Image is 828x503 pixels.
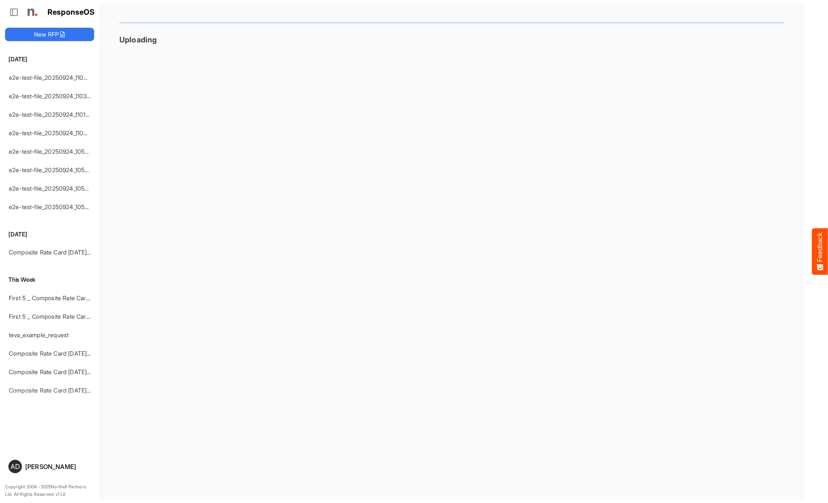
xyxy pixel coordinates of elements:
[11,463,20,470] span: AD
[5,230,94,239] h6: [DATE]
[9,350,108,357] a: Composite Rate Card [DATE]_smaller
[9,294,118,301] a: First 5 _ Composite Rate Card [DATE] (2)
[9,166,95,173] a: e2e-test-file_20250924_105529
[5,275,94,284] h6: This Week
[812,228,828,275] button: Feedback
[9,111,93,118] a: e2e-test-file_20250924_110146
[9,368,108,375] a: Composite Rate Card [DATE]_smaller
[47,8,95,17] h1: ResponseOS
[5,55,94,64] h6: [DATE]
[9,92,94,100] a: e2e-test-file_20250924_110305
[25,464,91,470] div: [PERSON_NAME]
[9,185,94,192] a: e2e-test-file_20250924_105318
[9,331,69,338] a: teva_example_request
[119,35,784,44] h3: Uploading
[9,313,118,320] a: First 5 _ Composite Rate Card [DATE] (2)
[9,129,94,136] a: e2e-test-file_20250924_110035
[5,483,94,498] p: Copyright 2004 - 2025 Northell Partners Ltd. All Rights Reserved. v 1.1.0
[9,148,94,155] a: e2e-test-file_20250924_105914
[5,28,94,41] button: New RFP
[9,74,94,81] a: e2e-test-file_20250924_110422
[9,203,95,210] a: e2e-test-file_20250924_105226
[9,249,108,256] a: Composite Rate Card [DATE]_smaller
[23,4,40,21] img: Northell
[9,387,146,394] a: Composite Rate Card [DATE] mapping test_deleted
